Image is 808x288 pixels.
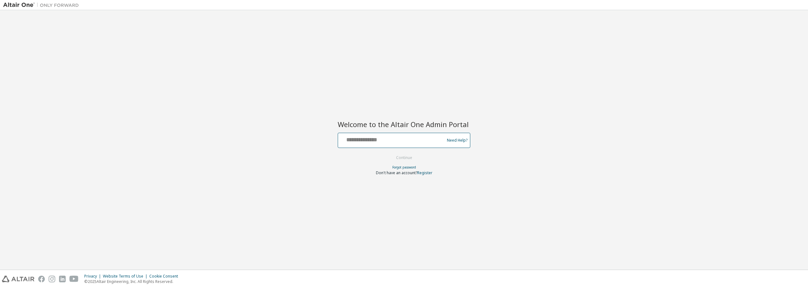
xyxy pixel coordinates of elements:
[84,279,182,284] p: © 2025 Altair Engineering, Inc. All Rights Reserved.
[69,276,79,282] img: youtube.svg
[38,276,45,282] img: facebook.svg
[149,274,182,279] div: Cookie Consent
[338,120,470,129] h2: Welcome to the Altair One Admin Portal
[392,165,416,169] a: Forgot password
[376,170,417,175] span: Don't have an account?
[2,276,34,282] img: altair_logo.svg
[417,170,432,175] a: Register
[3,2,82,8] img: Altair One
[103,274,149,279] div: Website Terms of Use
[84,274,103,279] div: Privacy
[59,276,66,282] img: linkedin.svg
[49,276,55,282] img: instagram.svg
